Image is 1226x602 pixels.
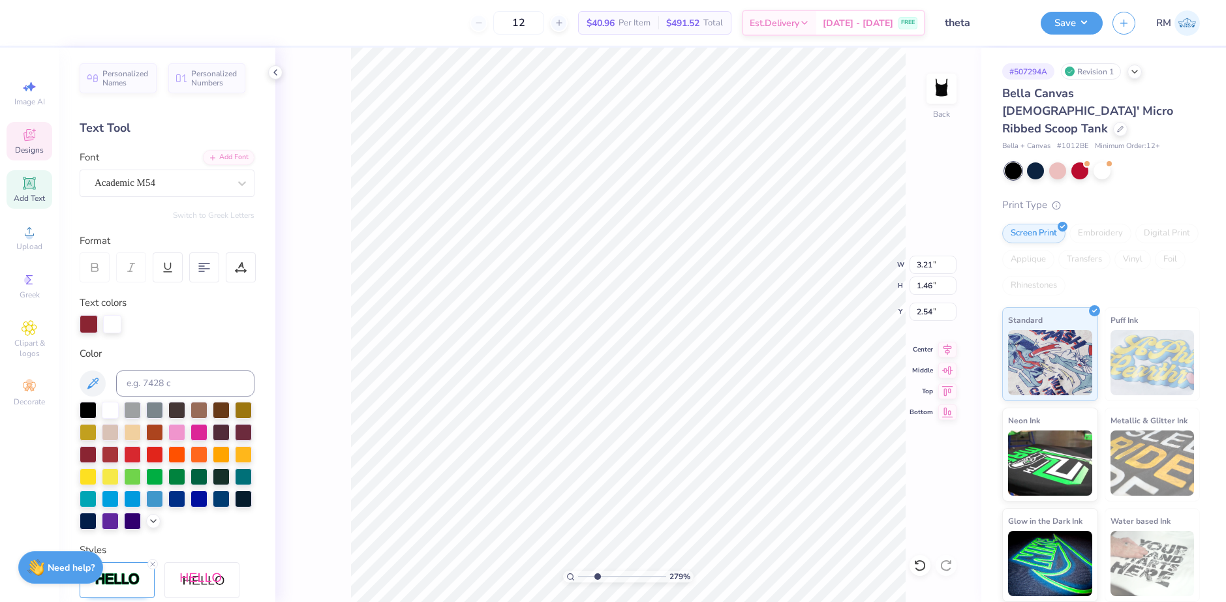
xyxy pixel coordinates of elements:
[102,69,149,87] span: Personalized Names
[1111,313,1138,327] span: Puff Ink
[750,16,799,30] span: Est. Delivery
[1156,16,1171,31] span: RM
[928,76,955,102] img: Back
[1008,514,1082,528] span: Glow in the Dark Ink
[20,290,40,300] span: Greek
[1111,330,1195,395] img: Puff Ink
[1061,63,1121,80] div: Revision 1
[1002,198,1200,213] div: Print Type
[1057,141,1088,152] span: # 1012BE
[703,16,723,30] span: Total
[1002,276,1065,295] div: Rhinestones
[203,150,254,165] div: Add Font
[1008,313,1043,327] span: Standard
[666,16,699,30] span: $491.52
[80,543,254,558] div: Styles
[587,16,615,30] span: $40.96
[7,338,52,359] span: Clipart & logos
[1008,414,1040,427] span: Neon Ink
[1111,430,1195,496] img: Metallic & Glitter Ink
[95,572,140,587] img: Stroke
[1114,250,1151,269] div: Vinyl
[669,571,690,582] span: 279 %
[1069,224,1131,243] div: Embroidery
[80,233,256,248] div: Format
[1002,224,1065,243] div: Screen Print
[1155,250,1186,269] div: Foil
[80,119,254,137] div: Text Tool
[1041,12,1103,35] button: Save
[823,16,893,30] span: [DATE] - [DATE]
[910,387,933,396] span: Top
[935,10,1031,36] input: Untitled Design
[910,366,933,375] span: Middle
[1002,85,1173,136] span: Bella Canvas [DEMOGRAPHIC_DATA]' Micro Ribbed Scoop Tank
[1111,514,1171,528] span: Water based Ink
[14,397,45,407] span: Decorate
[1095,141,1160,152] span: Minimum Order: 12 +
[16,241,42,252] span: Upload
[15,145,44,155] span: Designs
[1174,10,1200,36] img: Roberta Manuel
[1008,430,1092,496] img: Neon Ink
[1058,250,1111,269] div: Transfers
[910,345,933,354] span: Center
[14,193,45,203] span: Add Text
[493,11,544,35] input: – –
[1008,330,1092,395] img: Standard
[1002,63,1054,80] div: # 507294A
[179,572,225,588] img: Shadow
[80,346,254,361] div: Color
[116,370,254,397] input: e.g. 7428 c
[1002,141,1050,152] span: Bella + Canvas
[14,97,45,107] span: Image AI
[619,16,651,30] span: Per Item
[80,150,99,165] label: Font
[910,408,933,417] span: Bottom
[1008,531,1092,596] img: Glow in the Dark Ink
[191,69,238,87] span: Personalized Numbers
[901,18,915,27] span: FREE
[173,210,254,220] button: Switch to Greek Letters
[933,108,950,120] div: Back
[1135,224,1199,243] div: Digital Print
[1156,10,1200,36] a: RM
[1111,531,1195,596] img: Water based Ink
[1002,250,1054,269] div: Applique
[1111,414,1188,427] span: Metallic & Glitter Ink
[48,562,95,574] strong: Need help?
[80,295,127,310] label: Text colors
